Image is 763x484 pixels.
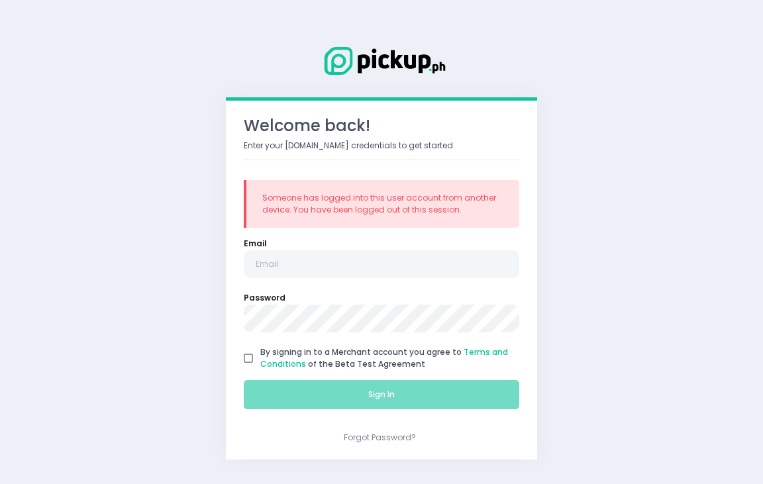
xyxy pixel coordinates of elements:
[244,140,519,152] p: Enter your [DOMAIN_NAME] credentials to get started.
[244,292,285,304] label: Password
[244,117,519,136] h3: Welcome back!
[244,238,267,250] label: Email
[368,389,395,400] span: Sign In
[344,432,416,443] a: Forgot Password?
[262,192,503,216] div: Someone has logged into this user account from another device. You have been logged out of this s...
[260,346,508,369] a: Terms and Conditions
[315,44,448,77] img: Logo
[244,250,519,278] input: Email
[244,380,519,409] button: Sign In
[260,346,508,369] span: By signing in to a Merchant account you agree to of the Beta Test Agreement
